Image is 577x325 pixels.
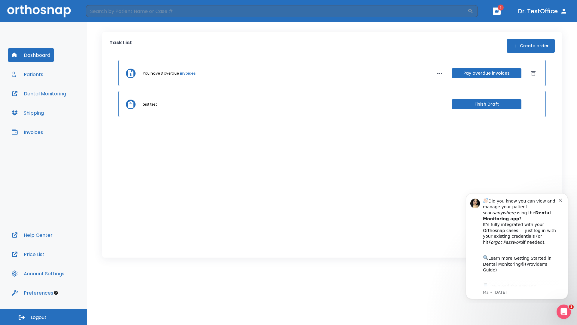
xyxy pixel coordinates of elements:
[180,71,196,76] a: invoices
[8,48,54,62] button: Dashboard
[8,125,47,139] button: Invoices
[143,102,157,107] p: test test
[109,39,132,53] p: Task List
[31,314,47,321] span: Logout
[452,99,521,109] button: Finish Draft
[516,6,570,17] button: Dr. TestOffice
[8,67,47,82] button: Patients
[8,286,57,300] button: Preferences
[102,9,107,14] button: Dismiss notification
[457,188,577,303] iframe: Intercom notifications message
[498,5,504,11] span: 1
[8,106,47,120] button: Shipping
[26,94,102,125] div: Download the app: | ​ Let us know if you need help getting started!
[529,69,538,78] button: Dismiss
[53,290,59,296] div: Tooltip anchor
[143,71,179,76] p: You have 3 overdue
[8,266,68,281] button: Account Settings
[452,68,521,78] button: Pay overdue invoices
[7,5,71,17] img: Orthosnap
[507,39,555,53] button: Create order
[557,305,571,319] iframe: Intercom live chat
[86,5,468,17] input: Search by Patient Name or Case #
[26,102,102,107] p: Message from Ma, sent 5w ago
[26,96,80,107] a: App Store
[8,247,48,262] button: Price List
[8,228,56,242] button: Help Center
[8,86,70,101] button: Dental Monitoring
[569,305,574,309] span: 1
